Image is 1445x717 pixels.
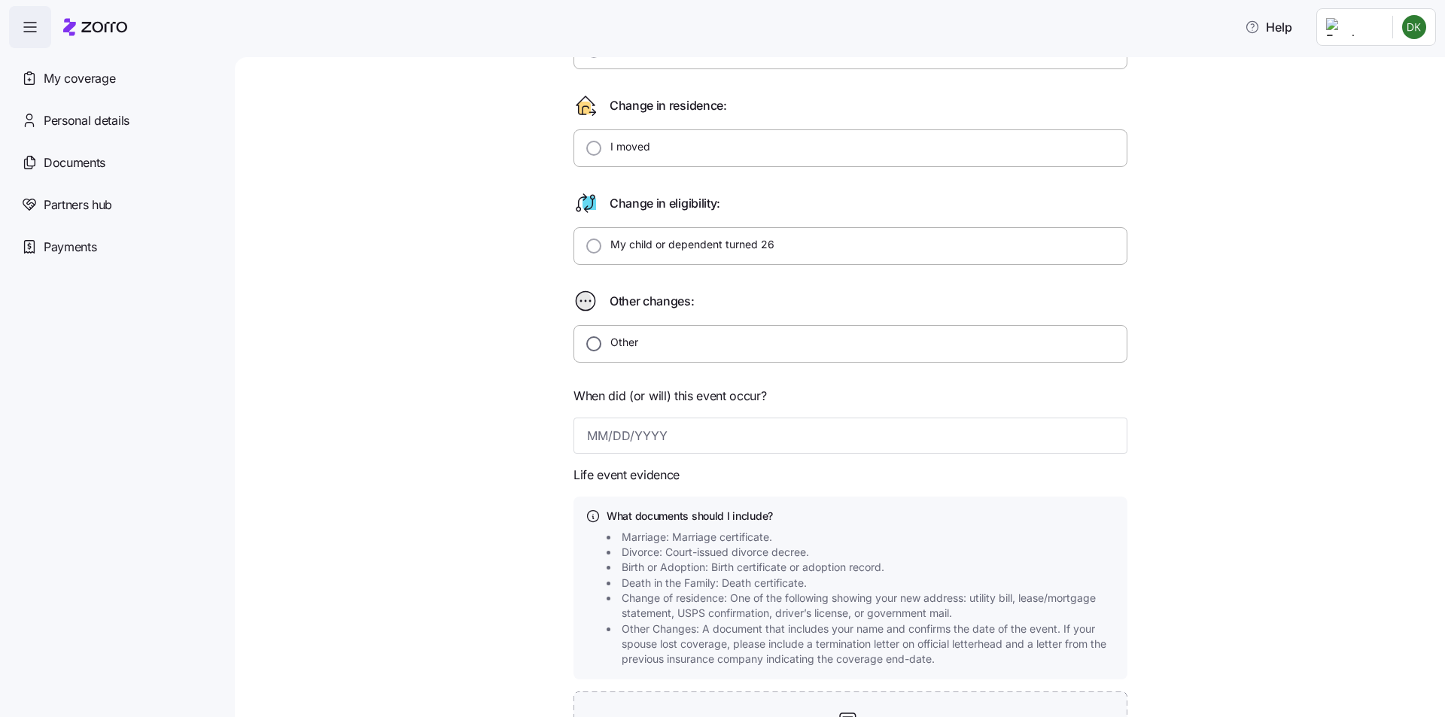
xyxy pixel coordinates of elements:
img: Employer logo [1326,18,1380,36]
label: I moved [601,139,650,154]
span: Other changes: [610,292,695,311]
span: Documents [44,153,105,172]
span: Change in eligibility: [610,194,720,213]
label: Other [601,335,638,350]
span: Change of residence: One of the following showing your new address: utility bill, lease/mortgage ... [622,591,1120,621]
span: When did (or will) this event occur? [573,387,766,406]
h4: What documents should I include? [607,509,1115,524]
a: Payments [9,226,223,268]
span: Help [1245,18,1292,36]
span: Payments [44,238,96,257]
input: MM/DD/YYYY [573,418,1127,454]
a: Personal details [9,99,223,141]
span: Marriage: Marriage certificate. [622,530,772,545]
img: 5a5de0d9d9f007bdc1228ec5d17bd539 [1402,15,1426,39]
a: My coverage [9,57,223,99]
span: Divorce: Court-issued divorce decree. [622,545,809,560]
button: Help [1233,12,1304,42]
span: Other Changes: A document that includes your name and confirms the date of the event. If your spo... [622,621,1120,667]
span: Personal details [44,111,129,130]
span: Death in the Family: Death certificate. [622,576,807,591]
span: Partners hub [44,196,112,214]
span: Birth or Adoption: Birth certificate or adoption record. [622,560,884,575]
label: My child or dependent turned 26 [601,237,774,252]
a: Partners hub [9,184,223,226]
span: My coverage [44,69,115,88]
a: Documents [9,141,223,184]
span: Change in residence: [610,96,727,115]
span: Life event evidence [573,466,680,485]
